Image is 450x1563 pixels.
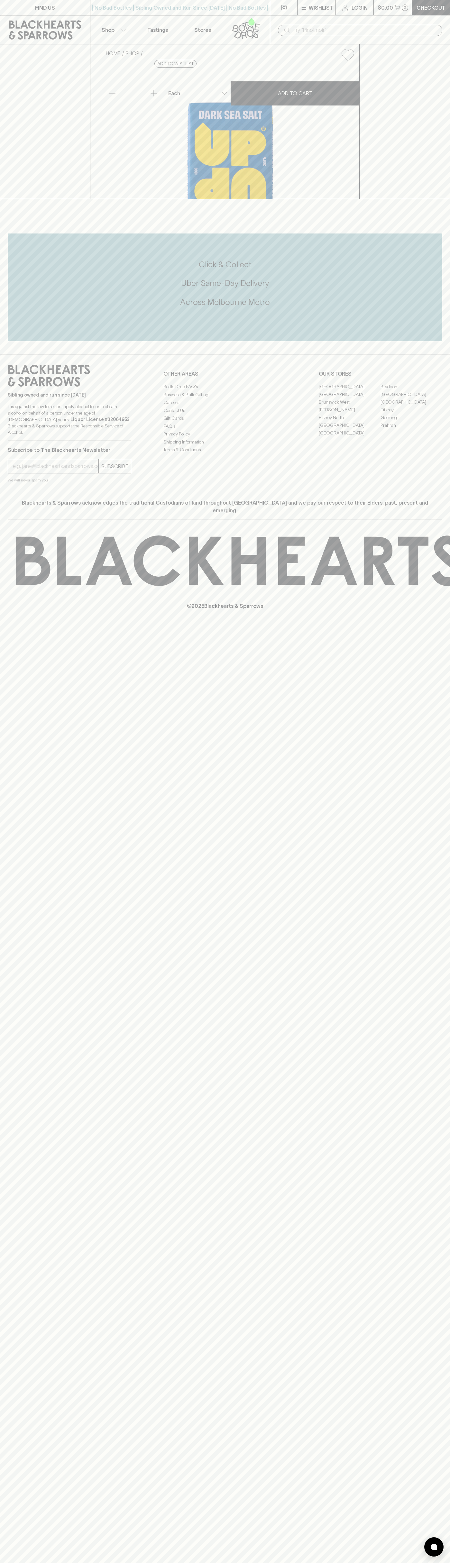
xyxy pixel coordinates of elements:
strong: Liquor License #32064953 [70,417,130,422]
p: Wishlist [309,4,333,12]
a: SHOP [125,50,139,56]
a: Braddon [381,383,442,390]
a: Terms & Conditions [163,446,287,454]
a: Stores [180,15,225,44]
p: Checkout [417,4,445,12]
a: Fitzroy [381,406,442,414]
a: Contact Us [163,407,287,414]
a: [GEOGRAPHIC_DATA] [319,383,381,390]
a: Geelong [381,414,442,421]
a: Bottle Drop FAQ's [163,383,287,391]
p: Blackhearts & Sparrows acknowledges the traditional Custodians of land throughout [GEOGRAPHIC_DAT... [13,499,437,514]
p: Tastings [147,26,168,34]
button: Add to wishlist [339,47,357,63]
p: Subscribe to The Blackhearts Newsletter [8,446,131,454]
a: Prahran [381,421,442,429]
a: Shipping Information [163,438,287,446]
button: SUBSCRIBE [99,459,131,473]
button: Add to wishlist [154,60,197,68]
a: [GEOGRAPHIC_DATA] [319,390,381,398]
a: Brunswick West [319,398,381,406]
h5: Across Melbourne Metro [8,297,442,307]
img: bubble-icon [431,1544,437,1550]
a: [GEOGRAPHIC_DATA] [381,398,442,406]
h5: Uber Same-Day Delivery [8,278,442,288]
p: ADD TO CART [278,89,312,97]
a: [GEOGRAPHIC_DATA] [381,390,442,398]
p: FIND US [35,4,55,12]
p: Login [352,4,368,12]
p: SUBSCRIBE [101,462,128,470]
div: Call to action block [8,233,442,341]
p: 0 [404,6,406,9]
img: 37014.png [101,66,359,199]
a: Fitzroy North [319,414,381,421]
input: Try "Pinot noir" [293,25,437,35]
p: Shop [102,26,115,34]
p: It is against the law to sell or supply alcohol to, or to obtain alcohol on behalf of a person un... [8,403,131,435]
a: Privacy Policy [163,430,287,438]
button: ADD TO CART [231,81,360,105]
button: Shop [90,15,135,44]
a: FAQ's [163,422,287,430]
p: Each [168,89,180,97]
a: [GEOGRAPHIC_DATA] [319,421,381,429]
a: [GEOGRAPHIC_DATA] [319,429,381,437]
a: Business & Bulk Gifting [163,391,287,398]
p: We will never spam you [8,477,131,483]
p: Sibling owned and run since [DATE] [8,392,131,398]
a: [PERSON_NAME] [319,406,381,414]
p: OTHER AREAS [163,370,287,378]
a: Gift Cards [163,415,287,422]
p: $0.00 [378,4,393,12]
p: Stores [194,26,211,34]
a: HOME [106,50,121,56]
div: Each [166,87,230,100]
h5: Click & Collect [8,259,442,270]
input: e.g. jane@blackheartsandsparrows.com.au [13,461,98,471]
a: Careers [163,399,287,407]
p: OUR STORES [319,370,442,378]
a: Tastings [135,15,180,44]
